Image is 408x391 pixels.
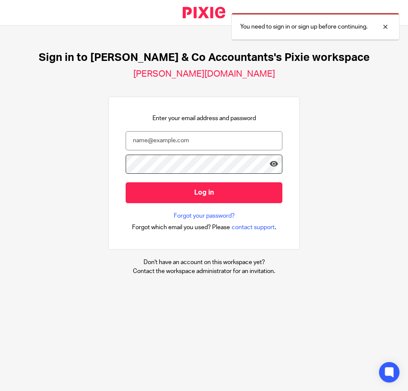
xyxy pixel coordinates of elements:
[39,51,370,64] h1: Sign in to [PERSON_NAME] & Co Accountants's Pixie workspace
[232,223,275,232] span: contact support
[133,258,275,267] p: Don't have an account on this workspace yet?
[240,23,368,31] p: You need to sign in or sign up before continuing.
[132,223,230,232] span: Forgot which email you used? Please
[126,182,282,203] input: Log in
[126,131,282,150] input: name@example.com
[174,212,235,220] a: Forgot your password?
[133,69,275,80] h2: [PERSON_NAME][DOMAIN_NAME]
[132,222,276,232] div: .
[133,267,275,276] p: Contact the workspace administrator for an invitation.
[152,114,256,123] p: Enter your email address and password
